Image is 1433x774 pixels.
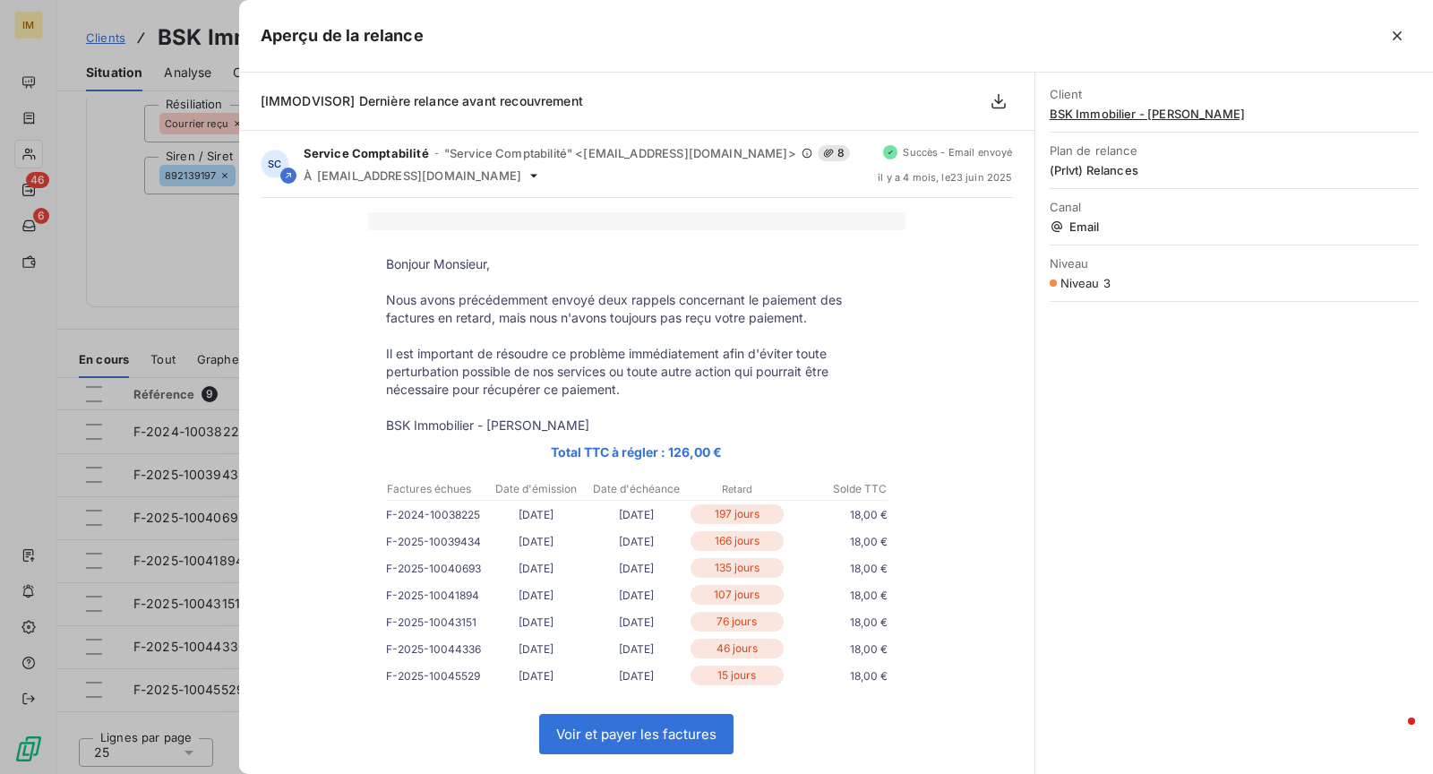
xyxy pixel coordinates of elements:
[878,172,1012,183] span: il y a 4 mois , le 23 juin 2025
[1050,200,1419,214] span: Canal
[304,168,312,183] span: À
[587,586,687,605] p: [DATE]
[587,532,687,551] p: [DATE]
[787,505,888,524] p: 18,00 €
[788,481,887,497] p: Solde TTC
[486,613,587,632] p: [DATE]
[387,481,485,497] p: Factures échues
[691,504,784,524] p: 197 jours
[304,146,429,160] span: Service Comptabilité
[486,505,587,524] p: [DATE]
[818,145,850,161] span: 8
[386,442,888,462] p: Total TTC à régler : 126,00 €
[587,666,687,685] p: [DATE]
[587,613,687,632] p: [DATE]
[587,505,687,524] p: [DATE]
[434,148,439,159] span: -
[386,613,486,632] p: F-2025-10043151
[386,505,486,524] p: F-2024-10038225
[1060,276,1111,290] span: Niveau 3
[386,417,888,434] p: BSK Immobilier - [PERSON_NAME]
[588,481,686,497] p: Date d'échéance
[386,255,888,273] p: Bonjour Monsieur,
[691,558,784,578] p: 135 jours
[903,147,1012,158] span: Succès - Email envoyé
[317,168,521,183] span: [EMAIL_ADDRESS][DOMAIN_NAME]
[386,559,486,578] p: F-2025-10040693
[1050,163,1419,177] span: (Prlvt) Relances
[386,291,888,327] p: Nous avons précédemment envoyé deux rappels concernant le paiement des factures en retard, mais n...
[688,481,786,497] p: Retard
[691,666,784,685] p: 15 jours
[787,586,888,605] p: 18,00 €
[261,23,424,48] h5: Aperçu de la relance
[1372,713,1415,756] iframe: Intercom live chat
[386,640,486,658] p: F-2025-10044336
[1050,256,1419,271] span: Niveau
[587,559,687,578] p: [DATE]
[787,559,888,578] p: 18,00 €
[386,586,486,605] p: F-2025-10041894
[486,532,587,551] p: [DATE]
[486,586,587,605] p: [DATE]
[444,146,796,160] span: "Service Comptabilité" <[EMAIL_ADDRESS][DOMAIN_NAME]>
[386,345,888,399] p: Il est important de résoudre ce problème immédiatement afin d'éviter toute perturbation possible ...
[1050,143,1419,158] span: Plan de relance
[1050,107,1419,121] span: BSK Immobilier - [PERSON_NAME]
[587,640,687,658] p: [DATE]
[787,640,888,658] p: 18,00 €
[691,531,784,551] p: 166 jours
[787,666,888,685] p: 18,00 €
[261,150,289,178] div: SC
[486,559,587,578] p: [DATE]
[486,640,587,658] p: [DATE]
[1050,87,1419,101] span: Client
[486,666,587,685] p: [DATE]
[787,532,888,551] p: 18,00 €
[1050,219,1419,234] span: Email
[261,93,583,108] span: [IMMODVISOR] Dernière relance avant recouvrement
[787,613,888,632] p: 18,00 €
[540,715,733,753] a: Voir et payer les factures
[691,639,784,658] p: 46 jours
[386,666,486,685] p: F-2025-10045529
[487,481,586,497] p: Date d'émission
[386,532,486,551] p: F-2025-10039434
[691,612,784,632] p: 76 jours
[691,585,784,605] p: 107 jours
